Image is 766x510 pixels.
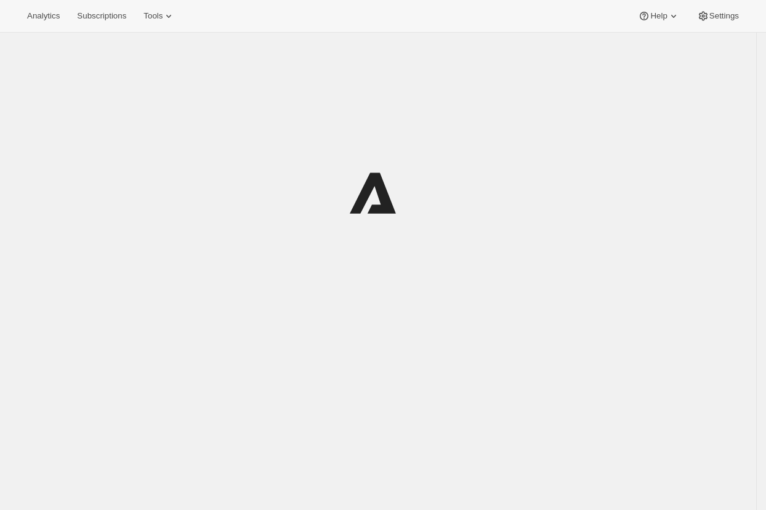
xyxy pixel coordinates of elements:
button: Subscriptions [70,7,134,25]
button: Tools [136,7,182,25]
span: Subscriptions [77,11,126,21]
span: Analytics [27,11,60,21]
span: Settings [709,11,739,21]
span: Help [650,11,667,21]
button: Help [631,7,687,25]
button: Settings [690,7,746,25]
span: Tools [143,11,163,21]
button: Analytics [20,7,67,25]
